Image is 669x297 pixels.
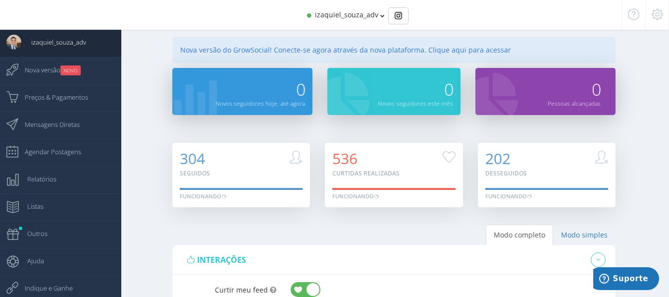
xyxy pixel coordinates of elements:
[296,78,305,101] span: 0
[332,169,400,178] small: Curtidas realizadas
[172,37,616,63] div: Nova versão do GrowSocial! Conecte-se agora através da nova plataforma. Clique aqui para acessar
[215,285,268,295] span: Curtir meu feed
[485,148,511,169] span: 202
[388,7,409,24] div: Basic example
[553,225,616,245] a: Modo simples
[17,194,44,219] span: Listas
[593,267,659,292] iframe: Abre um widget para que você possa encontrar mais informações
[221,194,226,199] img: loader.gif
[197,254,246,265] span: interações
[15,58,81,82] span: Nova versão
[180,169,210,178] small: Seguidos
[215,99,305,107] small: Novos seguidores hoje, até agora
[180,148,205,169] span: 304
[486,225,553,245] a: Modo completo
[15,139,81,164] span: Agendar Postagens
[485,192,532,200] div: Funcionando
[180,192,226,200] div: Funcionando
[60,65,81,75] small: NOVO
[378,99,453,107] small: Novos seguidores este mês
[17,248,44,273] span: Ajuda
[395,12,402,19] img: Instagram_simple_icon.svg
[592,78,601,101] span: 0
[21,30,86,55] span: izaquiel_souza_adv
[332,192,379,200] div: Funcionando
[17,167,56,191] span: Relatórios
[444,78,453,101] span: 0
[15,112,80,137] span: Mensagens Diretas
[527,194,532,199] img: loader.gif
[332,148,358,169] span: 536
[315,10,378,19] span: izaquiel_souza_adv
[6,35,21,50] img: User Image
[15,85,88,110] span: Preços & Pagamentos
[485,169,527,178] small: Desseguidos
[374,194,379,199] img: loader.gif
[17,221,48,246] span: Outros
[548,99,601,107] small: Pessoas alcançadas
